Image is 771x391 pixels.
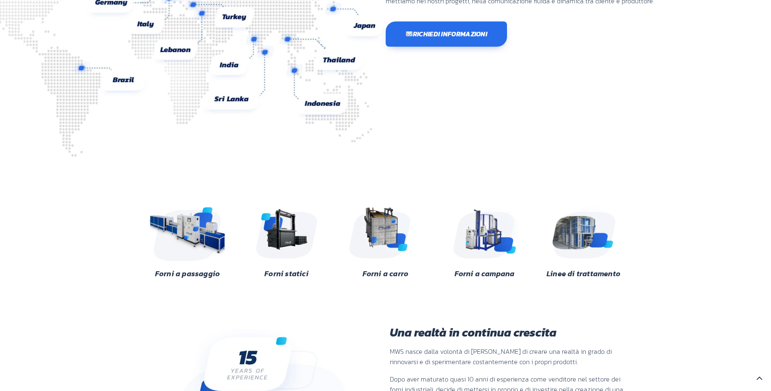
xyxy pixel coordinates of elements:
a: ✉️Richiedi informazioni [386,21,507,47]
h3: Una realtà in continua crescita [390,327,629,338]
a: Forni statici [264,268,309,279]
span: Richiedi informazioni [406,31,488,37]
a: Linee di trattamento [547,268,620,279]
a: Forni a carro [363,268,409,279]
img: ✉️ [406,31,413,37]
a: Forni a passaggio [155,268,220,279]
p: MWS nasce dalla volontà di [PERSON_NAME] di creare una realtà in grado di rinnovarsi e di sperime... [390,346,629,367]
a: Forni a campana [455,268,515,279]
